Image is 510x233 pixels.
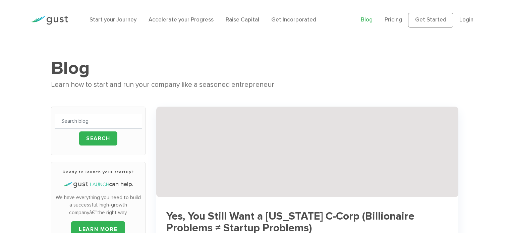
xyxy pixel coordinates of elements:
a: Blog [361,16,373,23]
input: Search blog [55,114,142,129]
img: Gust Logo [31,16,68,25]
p: We have everything you need to build a successful, high-growth companyâ€”the right way. [55,194,142,217]
a: Get Incorporated [271,16,316,23]
h1: Blog [51,57,459,79]
a: Raise Capital [226,16,259,23]
h4: can help. [55,180,142,189]
a: Get Started [408,13,453,27]
a: Start your Journey [90,16,136,23]
h3: Ready to launch your startup? [55,169,142,175]
input: Search [79,131,117,145]
a: Login [459,16,473,23]
div: Learn how to start and run your company like a seasoned entrepreneur [51,79,459,91]
a: Pricing [385,16,402,23]
a: Accelerate your Progress [149,16,214,23]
